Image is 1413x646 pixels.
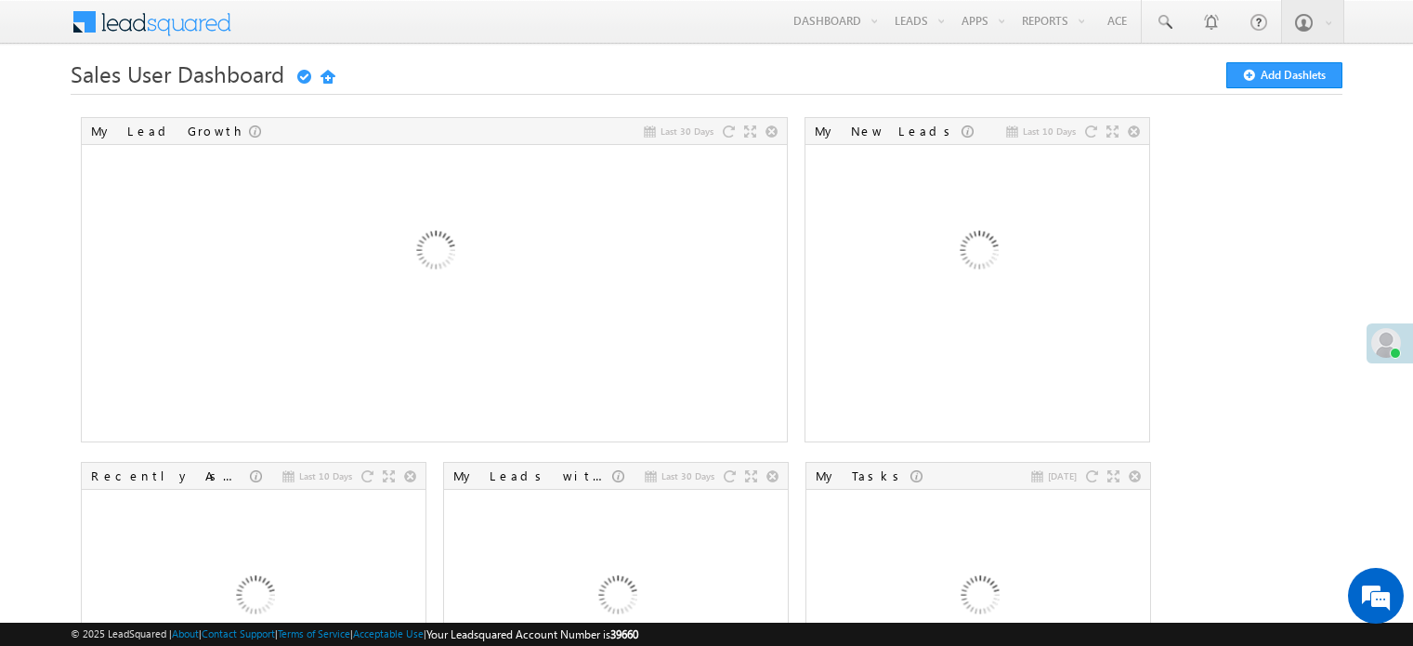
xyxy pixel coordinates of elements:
span: 39660 [610,627,638,641]
div: Recently Assigned Leads [91,468,250,484]
a: Terms of Service [278,627,350,639]
span: [DATE] [1048,468,1077,484]
div: My Tasks [816,468,910,484]
div: My New Leads [815,123,962,139]
span: Last 30 Days [661,123,713,139]
div: My Leads with Stage Change [453,468,612,484]
a: Contact Support [202,627,275,639]
span: Last 10 Days [1023,123,1076,139]
span: Your Leadsquared Account Number is [426,627,638,641]
span: Last 10 Days [299,468,352,484]
img: Loading... [334,153,534,353]
a: Acceptable Use [353,627,424,639]
div: My Lead Growth [91,123,249,139]
button: Add Dashlets [1226,62,1342,88]
span: Sales User Dashboard [71,59,284,88]
a: About [172,627,199,639]
span: © 2025 LeadSquared | | | | | [71,626,638,643]
img: Loading... [878,153,1078,353]
span: Last 30 Days [661,468,714,484]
